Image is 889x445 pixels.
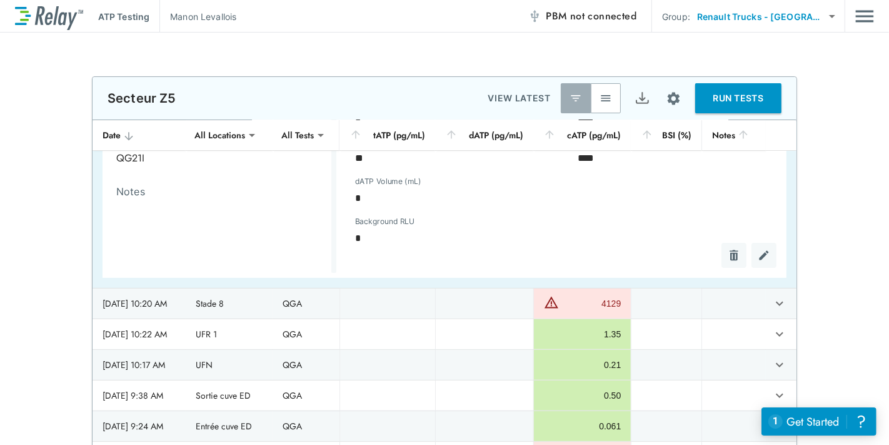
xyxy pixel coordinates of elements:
[186,411,272,441] td: Entrée cuve ED
[855,4,874,28] img: Drawer Icon
[543,128,621,143] div: cATP (pg/mL)
[186,289,272,319] td: Stade 8
[273,350,339,380] td: QGA
[641,128,691,143] div: BSI (%)
[523,4,641,29] button: PBM not connected
[170,10,236,23] p: Manon Levallois
[544,295,559,310] img: Warning
[761,407,876,436] iframe: Resource center
[600,92,612,105] img: View All
[528,10,541,23] img: Offline Icon
[108,91,176,106] p: Secteur Z5
[635,91,650,106] img: Export Icon
[186,319,272,349] td: UFR 1
[546,8,636,25] span: PBM
[273,319,339,349] td: QGA
[695,83,781,113] button: RUN TESTS
[273,381,339,411] td: QGA
[544,328,621,340] div: 1.35
[570,92,582,105] img: Latest
[544,420,621,432] div: 0.061
[349,128,425,143] div: tATP (pg/mL)
[769,293,790,314] button: expand row
[103,359,176,371] div: [DATE] 10:17 AM
[769,354,790,376] button: expand row
[103,420,176,432] div: [DATE] 9:24 AM
[627,83,657,113] button: Export
[570,9,636,23] span: not connected
[544,389,621,402] div: 0.50
[769,324,790,345] button: expand row
[712,128,756,143] div: Notes
[273,411,339,441] td: QGA
[186,350,272,380] td: UFN
[769,385,790,406] button: expand row
[562,297,621,310] div: 4129
[758,249,770,262] img: Edit test
[273,123,323,148] div: All Tests
[355,217,414,226] label: Background RLU
[751,243,776,268] button: Edit test
[662,10,690,23] p: Group:
[855,4,874,28] button: Main menu
[103,389,176,402] div: [DATE] 9:38 AM
[186,381,272,411] td: Sortie cuve ED
[488,91,551,106] p: VIEW LATEST
[273,289,339,319] td: QGA
[186,123,254,148] div: All Locations
[103,297,176,310] div: [DATE] 10:20 AM
[666,91,681,106] img: Settings Icon
[103,328,176,340] div: [DATE] 10:22 AM
[93,120,186,151] th: Date
[657,82,690,115] button: Site setup
[108,145,234,170] div: QG21I
[15,3,83,30] img: LuminUltra Relay
[445,128,523,143] div: dATP (pg/mL)
[355,177,421,186] label: dATP Volume (mL)
[544,359,621,371] div: 0.21
[98,10,149,23] p: ATP Testing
